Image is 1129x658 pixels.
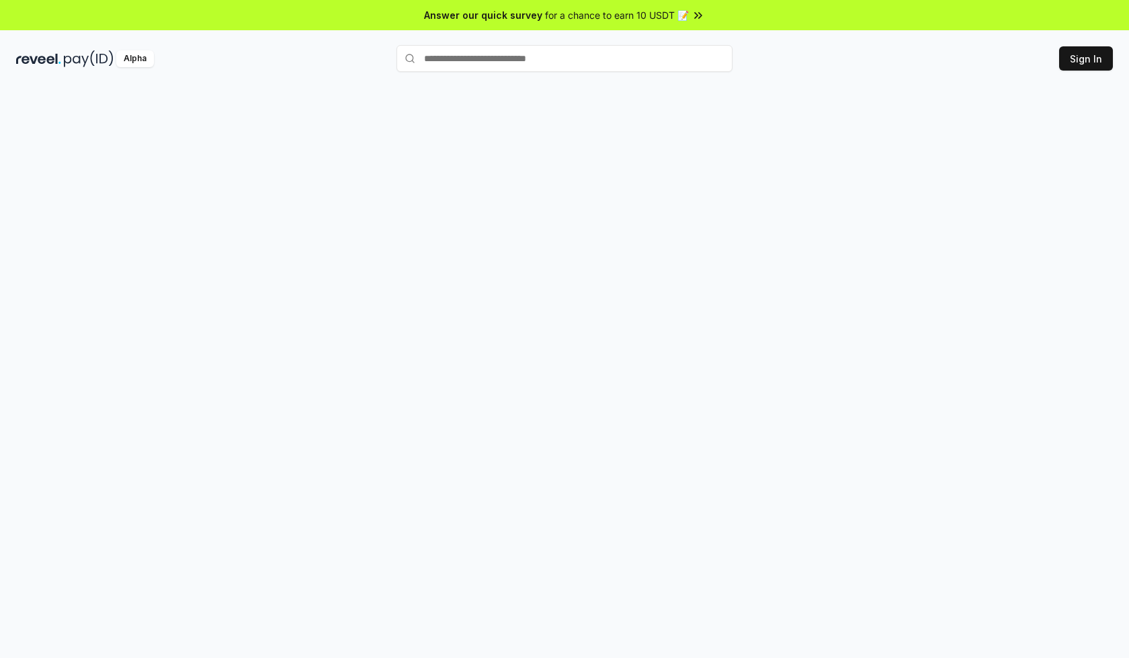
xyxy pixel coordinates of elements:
[16,50,61,67] img: reveel_dark
[116,50,154,67] div: Alpha
[1059,46,1113,71] button: Sign In
[424,8,542,22] span: Answer our quick survey
[64,50,114,67] img: pay_id
[545,8,689,22] span: for a chance to earn 10 USDT 📝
